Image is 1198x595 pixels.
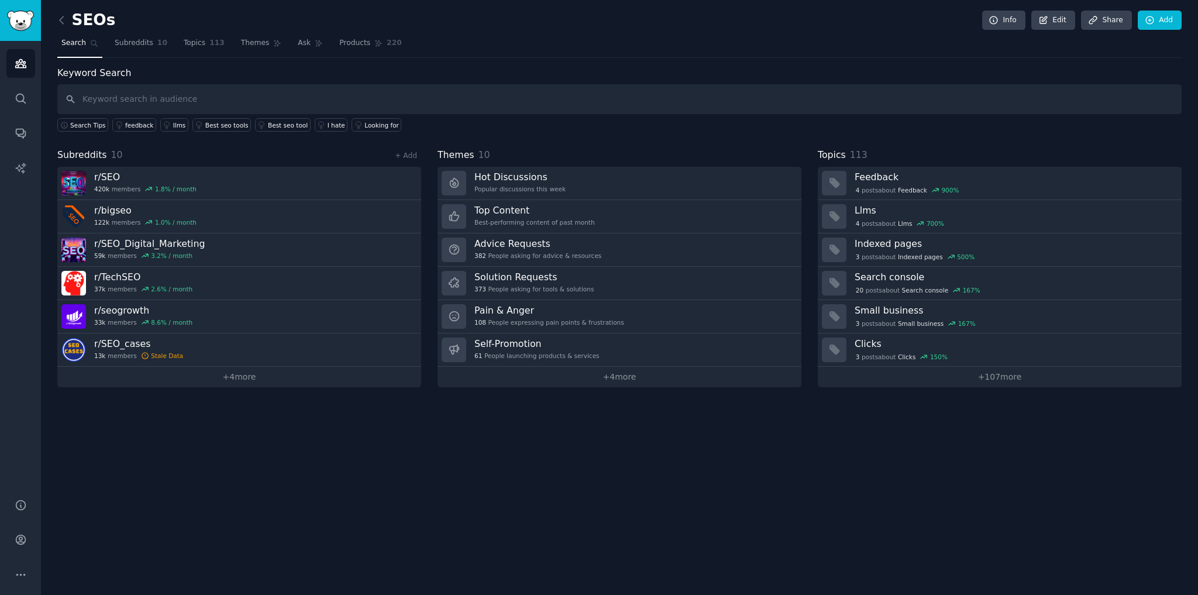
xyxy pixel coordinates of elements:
[395,152,417,160] a: + Add
[94,338,183,350] h3: r/ SEO_cases
[856,219,860,228] span: 4
[818,200,1182,233] a: Llms4postsaboutLlms700%
[94,318,192,326] div: members
[57,367,421,387] a: +4more
[111,34,171,58] a: Subreddits10
[856,253,860,261] span: 3
[855,285,981,295] div: post s about
[155,218,197,226] div: 1.0 % / month
[125,121,153,129] div: feedback
[94,252,105,260] span: 59k
[474,285,594,293] div: People asking for tools & solutions
[898,219,912,228] span: Llms
[818,148,846,163] span: Topics
[94,304,192,317] h3: r/ seogrowth
[94,352,183,360] div: members
[57,300,421,333] a: r/seogrowth33kmembers8.6% / month
[474,171,566,183] h3: Hot Discussions
[438,233,801,267] a: Advice Requests382People asking for advice & resources
[474,352,600,360] div: People launching products & services
[57,84,1182,114] input: Keyword search in audience
[855,271,1173,283] h3: Search console
[438,300,801,333] a: Pain & Anger108People expressing pain points & frustrations
[94,238,205,250] h3: r/ SEO_Digital_Marketing
[94,285,105,293] span: 37k
[898,353,916,361] span: Clicks
[474,238,601,250] h3: Advice Requests
[818,367,1182,387] a: +107more
[818,333,1182,367] a: Clicks3postsaboutClicks150%
[160,118,188,132] a: llms
[7,11,34,31] img: GummySearch logo
[151,318,192,326] div: 8.6 % / month
[855,171,1173,183] h3: Feedback
[241,38,270,49] span: Themes
[387,38,402,49] span: 220
[57,148,107,163] span: Subreddits
[818,233,1182,267] a: Indexed pages3postsaboutIndexed pages500%
[855,218,945,229] div: post s about
[268,121,308,129] div: Best seo tool
[151,252,192,260] div: 3.2 % / month
[902,286,949,294] span: Search console
[57,333,421,367] a: r/SEO_cases13kmembersStale Data
[57,233,421,267] a: r/SEO_Digital_Marketing59kmembers3.2% / month
[856,319,860,328] span: 3
[205,121,249,129] div: Best seo tools
[115,38,153,49] span: Subreddits
[94,218,197,226] div: members
[57,11,115,30] h2: SEOs
[478,149,490,160] span: 10
[298,38,311,49] span: Ask
[57,167,421,200] a: r/SEO420kmembers1.8% / month
[61,304,86,329] img: seogrowth
[57,67,131,78] label: Keyword Search
[855,252,976,262] div: post s about
[982,11,1025,30] a: Info
[818,167,1182,200] a: Feedback4postsaboutFeedback900%
[70,121,106,129] span: Search Tips
[898,186,927,194] span: Feedback
[335,34,405,58] a: Products220
[339,38,370,49] span: Products
[61,38,86,49] span: Search
[111,149,123,160] span: 10
[209,38,225,49] span: 113
[157,38,167,49] span: 10
[94,352,105,360] span: 13k
[155,185,197,193] div: 1.8 % / month
[930,353,948,361] div: 150 %
[94,252,205,260] div: members
[855,204,1173,216] h3: Llms
[898,319,944,328] span: Small business
[438,167,801,200] a: Hot DiscussionsPopular discussions this week
[957,253,975,261] div: 500 %
[352,118,401,132] a: Looking for
[57,200,421,233] a: r/bigseo122kmembers1.0% / month
[294,34,327,58] a: Ask
[61,238,86,262] img: SEO_Digital_Marketing
[850,149,867,160] span: 113
[94,185,197,193] div: members
[438,267,801,300] a: Solution Requests373People asking for tools & solutions
[474,352,482,360] span: 61
[474,218,595,226] div: Best-performing content of past month
[941,186,959,194] div: 900 %
[474,185,566,193] div: Popular discussions this week
[94,171,197,183] h3: r/ SEO
[474,252,601,260] div: People asking for advice & resources
[927,219,944,228] div: 700 %
[438,200,801,233] a: Top ContentBest-performing content of past month
[958,319,976,328] div: 167 %
[94,185,109,193] span: 420k
[180,34,229,58] a: Topics113
[1138,11,1182,30] a: Add
[474,318,624,326] div: People expressing pain points & frustrations
[192,118,251,132] a: Best seo tools
[818,267,1182,300] a: Search console20postsaboutSearch console167%
[94,204,197,216] h3: r/ bigseo
[364,121,399,129] div: Looking for
[1081,11,1131,30] a: Share
[474,318,486,326] span: 108
[57,34,102,58] a: Search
